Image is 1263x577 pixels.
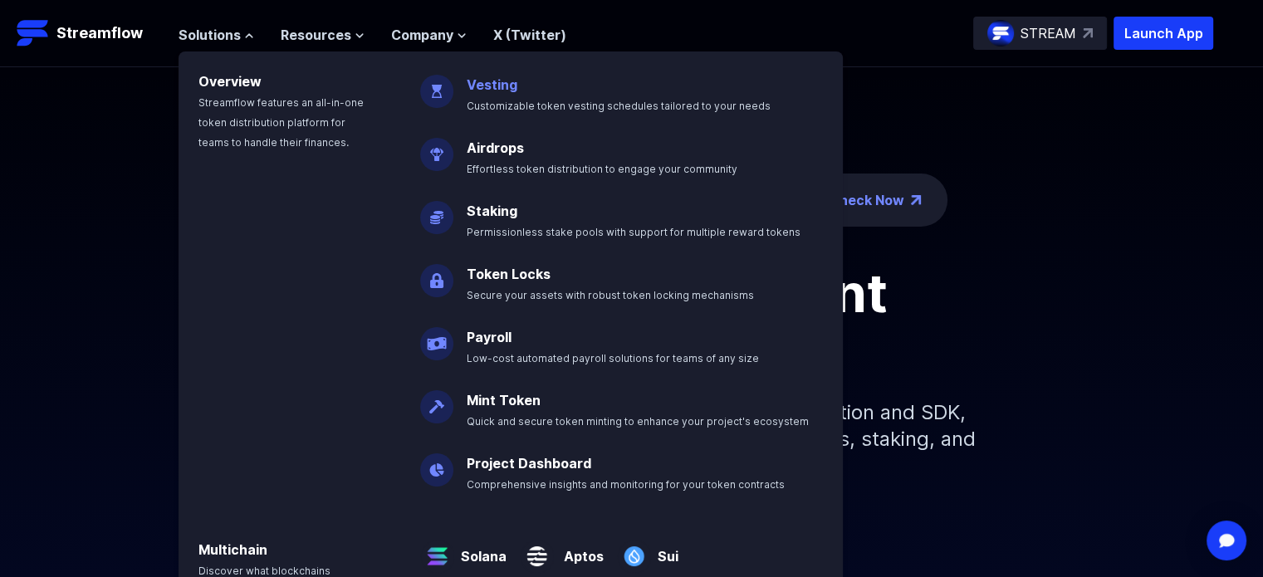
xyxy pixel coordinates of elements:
img: Sui [617,526,651,573]
img: streamflow-logo-circle.png [987,20,1014,46]
a: Sui [651,533,678,566]
img: Streamflow Logo [17,17,50,50]
img: Aptos [520,526,554,573]
a: Aptos [554,533,604,566]
a: Check Now [830,190,904,210]
span: Permissionless stake pools with support for multiple reward tokens [467,226,800,238]
a: Overview [198,73,262,90]
div: Open Intercom Messenger [1207,521,1246,560]
img: Project Dashboard [420,440,453,487]
span: Solutions [179,25,241,45]
button: Resources [281,25,365,45]
a: Project Dashboard [467,455,591,472]
span: Company [391,25,453,45]
p: Streamflow [56,22,143,45]
img: Staking [420,188,453,234]
a: Solana [454,533,507,566]
span: Secure your assets with robust token locking mechanisms [467,289,754,301]
img: top-right-arrow.svg [1083,28,1093,38]
button: Launch App [1114,17,1213,50]
a: Streamflow [17,17,162,50]
img: Vesting [420,61,453,108]
a: STREAM [973,17,1107,50]
a: Token Locks [467,266,551,282]
a: Mint Token [467,392,541,408]
span: Quick and secure token minting to enhance your project's ecosystem [467,415,809,428]
a: Airdrops [467,139,524,156]
img: Mint Token [420,377,453,423]
button: Company [391,25,467,45]
img: Airdrops [420,125,453,171]
img: Solana [420,526,454,573]
p: STREAM [1021,23,1076,43]
img: Payroll [420,314,453,360]
button: Solutions [179,25,254,45]
img: top-right-arrow.png [911,195,921,205]
a: Payroll [467,329,512,345]
span: Low-cost automated payroll solutions for teams of any size [467,352,759,364]
img: Token Locks [420,251,453,297]
a: Vesting [467,76,517,93]
span: Effortless token distribution to engage your community [467,163,737,175]
span: Resources [281,25,351,45]
span: Customizable token vesting schedules tailored to your needs [467,100,771,112]
a: X (Twitter) [493,27,566,43]
a: Multichain [198,541,267,558]
a: Staking [467,203,517,219]
span: Streamflow features an all-in-one token distribution platform for teams to handle their finances. [198,96,364,149]
span: Comprehensive insights and monitoring for your token contracts [467,478,785,491]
